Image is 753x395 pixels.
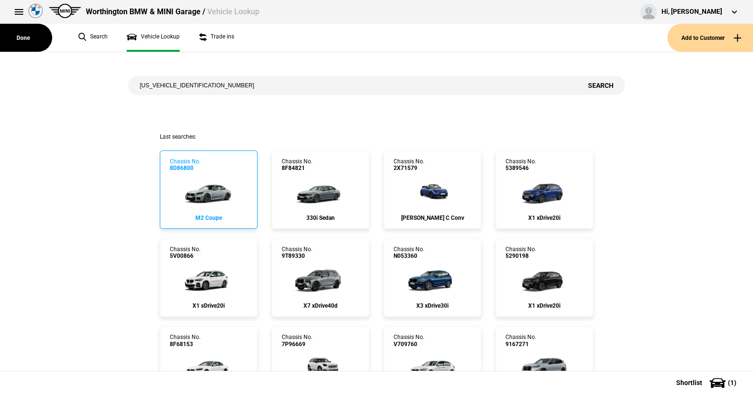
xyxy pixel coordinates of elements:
div: Chassis No. [170,158,201,172]
span: Vehicle Lookup [207,7,259,16]
span: 8F68153 [170,341,201,348]
span: V709760 [394,341,424,348]
span: 8D86800 [170,165,201,171]
img: mini.png [49,4,81,18]
div: Chassis No. [394,334,424,348]
img: cosySec [177,348,240,386]
div: Hi, [PERSON_NAME] [661,7,722,17]
span: Last searches: [160,133,196,140]
div: M2 Coupe [170,215,248,221]
span: N053360 [394,253,424,259]
div: X1 xDrive20i [505,215,583,221]
span: 5389546 [505,165,536,171]
img: bmw.png [28,4,43,18]
img: cosySec [289,172,352,210]
div: X1 xDrive20i [505,302,583,309]
div: X3 xDrive30i [394,302,471,309]
img: cosySec [295,348,346,386]
a: Trade ins [199,24,234,52]
span: 2X71579 [394,165,424,171]
img: cosySec [177,172,240,210]
img: cosySec [289,260,352,298]
div: Chassis No. [282,158,312,172]
a: Search [78,24,108,52]
div: [PERSON_NAME] C Conv [394,215,471,221]
div: Chassis No. [282,334,312,348]
span: 5290198 [505,253,536,259]
img: cosySec [177,260,240,298]
div: Chassis No. [170,246,201,260]
img: cosySec [401,348,464,386]
button: Search [576,76,625,95]
input: Enter vehicle chassis number or other identifier. [128,76,576,95]
div: X7 xDrive40d [282,302,359,309]
span: ( 1 ) [728,379,736,386]
img: cosySec [513,348,576,386]
span: 9T89330 [282,253,312,259]
div: Chassis No. [394,246,424,260]
button: Add to Customer [667,24,753,52]
span: 7P96669 [282,341,312,348]
a: Vehicle Lookup [127,24,180,52]
div: X1 sDrive20i [170,302,248,309]
img: cosySec [407,172,458,210]
div: Chassis No. [505,334,536,348]
div: Chassis No. [505,246,536,260]
img: cosySec [401,260,464,298]
span: 9167271 [505,341,536,348]
span: 5V00866 [170,253,201,259]
img: cosySec [513,260,576,298]
div: Chassis No. [505,158,536,172]
span: Shortlist [676,379,702,386]
div: Chassis No. [170,334,201,348]
span: 8F84821 [282,165,312,171]
div: Chassis No. [282,246,312,260]
div: Chassis No. [394,158,424,172]
img: cosySec [513,172,576,210]
div: Worthington BMW & MINI Garage / [86,7,259,17]
div: 330i Sedan [282,215,359,221]
button: Shortlist(1) [662,371,753,395]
